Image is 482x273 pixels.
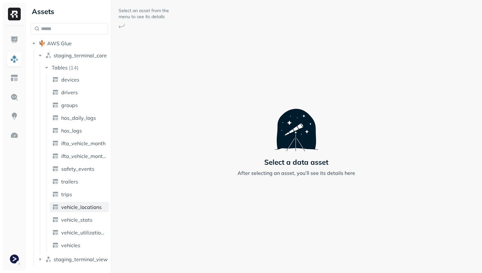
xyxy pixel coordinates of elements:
[52,76,59,83] img: table
[52,140,59,147] img: table
[50,227,109,238] a: vehicle_utilization_day
[10,74,18,82] img: Asset Explorer
[10,131,18,140] img: Optimization
[37,254,108,264] button: staging_terminal_view
[50,176,109,187] a: trailers
[50,138,109,148] a: ifta_vehicle_month
[10,255,19,263] img: Terminal Staging
[52,127,59,134] img: table
[52,89,59,96] img: table
[45,256,52,262] img: namespace
[274,96,318,151] img: Telescope
[43,62,109,73] button: Tables(14)
[50,113,109,123] a: hos_daily_logs
[50,240,109,250] a: vehicles
[61,191,72,198] span: trips
[50,75,109,85] a: devices
[61,229,106,236] span: vehicle_utilization_day
[50,164,109,174] a: safety_events
[54,256,108,262] span: staging_terminal_view
[61,127,82,134] span: hos_logs
[52,217,59,223] img: table
[10,55,18,63] img: Assets
[61,102,78,108] span: groups
[31,38,108,48] button: AWS Glue
[61,178,78,185] span: trailers
[45,52,52,59] img: namespace
[61,115,96,121] span: hos_daily_logs
[50,126,109,136] a: hos_logs
[61,166,94,172] span: safety_events
[50,215,109,225] a: vehicle_stats
[61,89,78,96] span: drivers
[54,52,107,59] span: staging_terminal_core
[37,50,108,61] button: staging_terminal_core
[52,204,59,210] img: table
[119,8,170,20] p: Select an asset from the menu to see its details
[50,100,109,110] a: groups
[10,112,18,120] img: Insights
[52,166,59,172] img: table
[50,151,109,161] a: ifta_vehicle_months
[52,191,59,198] img: table
[61,153,106,159] span: ifta_vehicle_months
[50,202,109,212] a: vehicle_locations
[10,93,18,101] img: Query Explorer
[264,158,328,167] p: Select a data asset
[119,24,125,28] img: Arrow
[237,169,355,177] p: After selecting an asset, you’ll see its details here
[61,204,102,210] span: vehicle_locations
[8,8,21,20] img: Ryft
[61,140,106,147] span: ifta_vehicle_month
[52,242,59,248] img: table
[31,6,108,17] div: Assets
[39,40,45,47] img: root
[52,64,68,71] span: Tables
[52,178,59,185] img: table
[52,229,59,236] img: table
[61,76,79,83] span: devices
[10,36,18,44] img: Dashboard
[47,40,72,47] span: AWS Glue
[52,153,59,159] img: table
[69,64,78,71] p: ( 14 )
[61,217,92,223] span: vehicle_stats
[61,242,80,248] span: vehicles
[52,102,59,108] img: table
[50,87,109,97] a: drivers
[50,189,109,199] a: trips
[52,115,59,121] img: table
